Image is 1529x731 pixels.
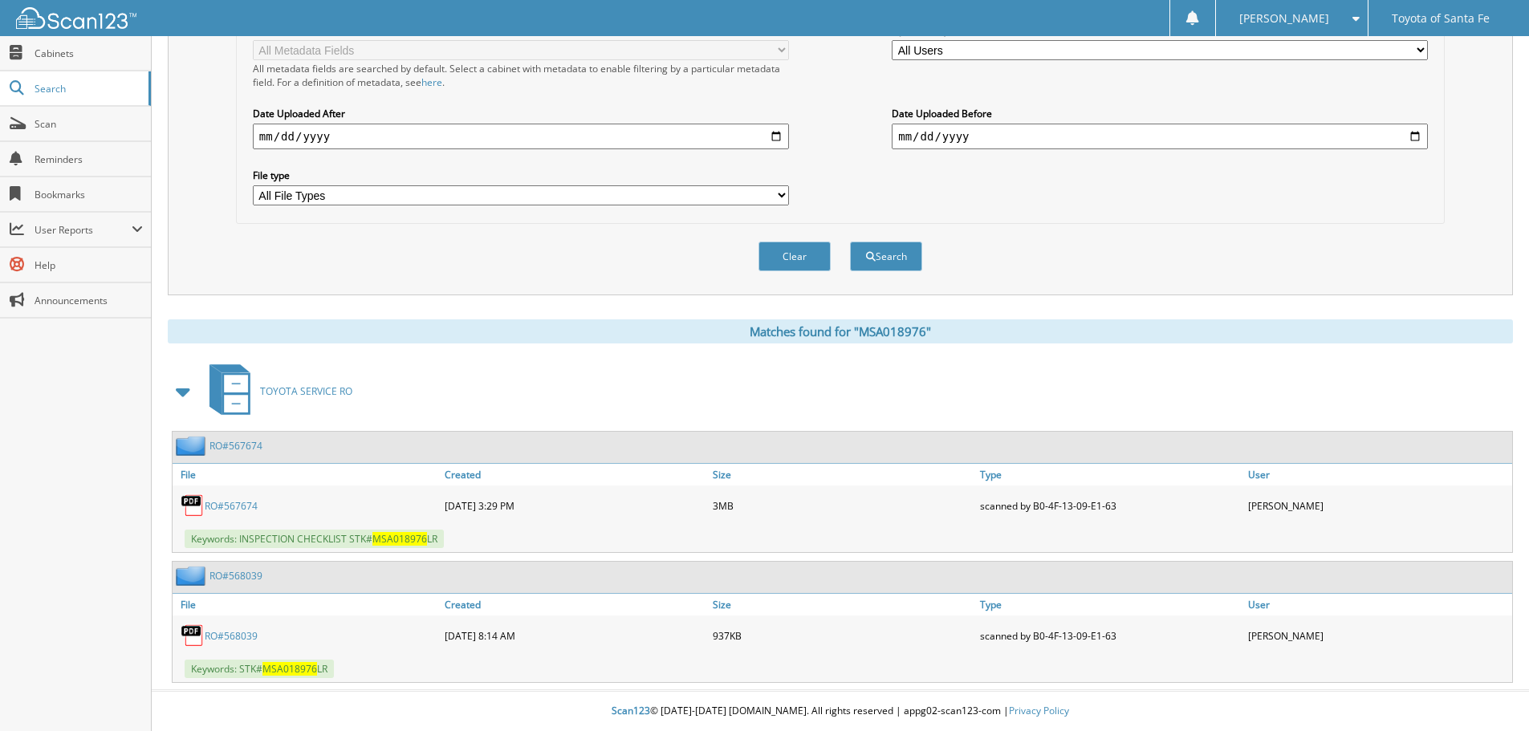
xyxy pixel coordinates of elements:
[421,75,442,89] a: here
[262,662,317,676] span: MSA018976
[709,619,977,652] div: 937KB
[892,124,1428,149] input: end
[976,619,1244,652] div: scanned by B0-4F-13-09-E1-63
[1239,14,1329,23] span: [PERSON_NAME]
[205,629,258,643] a: RO#568039
[253,107,789,120] label: Date Uploaded After
[612,704,650,717] span: Scan123
[1244,489,1512,522] div: [PERSON_NAME]
[181,623,205,648] img: PDF.png
[168,319,1513,343] div: Matches found for "MSA018976"
[372,532,427,546] span: MSA018976
[253,169,789,182] label: File type
[185,530,444,548] span: Keywords: INSPECTION CHECKLIST STK# LR
[441,489,709,522] div: [DATE] 3:29 PM
[152,692,1529,731] div: © [DATE]-[DATE] [DOMAIN_NAME]. All rights reserved | appg02-scan123-com |
[209,439,262,453] a: RO#567674
[205,499,258,513] a: RO#567674
[709,594,977,615] a: Size
[173,594,441,615] a: File
[35,294,143,307] span: Announcements
[758,242,831,271] button: Clear
[976,464,1244,485] a: Type
[1244,619,1512,652] div: [PERSON_NAME]
[709,464,977,485] a: Size
[441,594,709,615] a: Created
[441,464,709,485] a: Created
[176,436,209,456] img: folder2.png
[173,464,441,485] a: File
[181,493,205,518] img: PDF.png
[35,258,143,272] span: Help
[441,619,709,652] div: [DATE] 8:14 AM
[976,489,1244,522] div: scanned by B0-4F-13-09-E1-63
[35,82,140,95] span: Search
[1244,594,1512,615] a: User
[260,384,352,398] span: TOYOTA SERVICE RO
[892,107,1428,120] label: Date Uploaded Before
[1009,704,1069,717] a: Privacy Policy
[1392,14,1490,23] span: Toyota of Santa Fe
[850,242,922,271] button: Search
[209,569,262,583] a: RO#568039
[176,566,209,586] img: folder2.png
[200,359,352,423] a: TOYOTA SERVICE RO
[709,489,977,522] div: 3MB
[35,47,143,60] span: Cabinets
[1244,464,1512,485] a: User
[35,188,143,201] span: Bookmarks
[35,152,143,166] span: Reminders
[253,124,789,149] input: start
[253,62,789,89] div: All metadata fields are searched by default. Select a cabinet with metadata to enable filtering b...
[16,7,136,29] img: scan123-logo-white.svg
[35,117,143,131] span: Scan
[976,594,1244,615] a: Type
[1449,654,1529,731] iframe: Chat Widget
[185,660,334,678] span: Keywords: STK# LR
[35,223,132,237] span: User Reports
